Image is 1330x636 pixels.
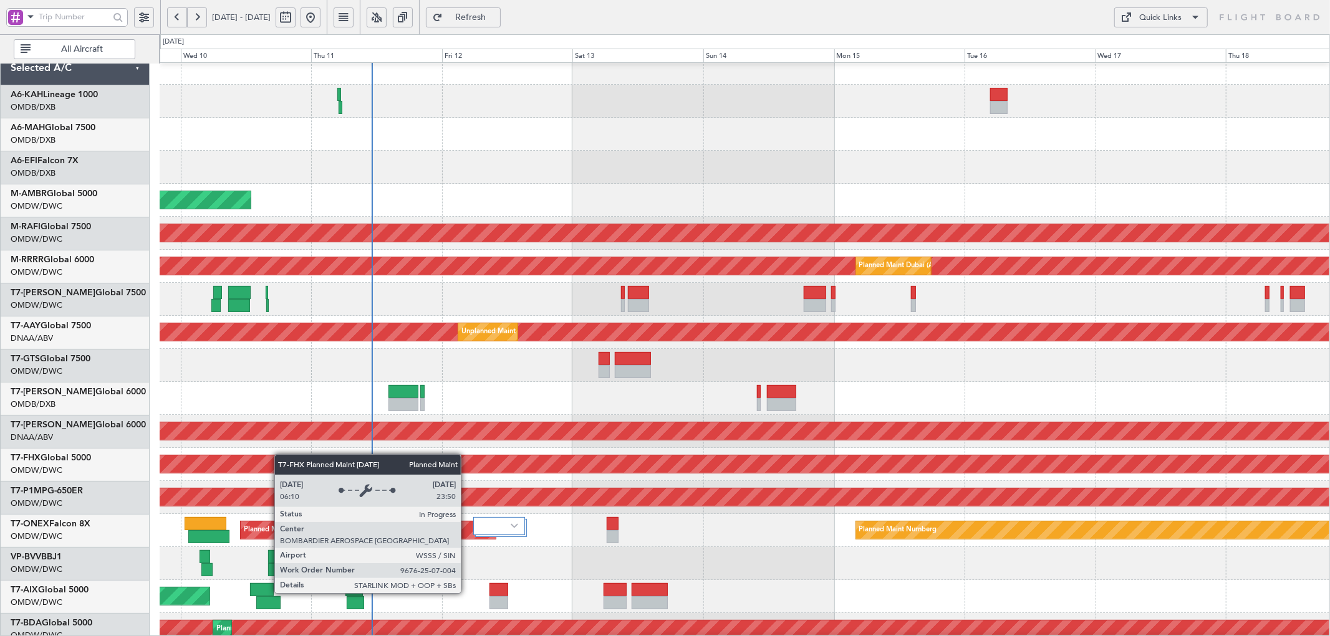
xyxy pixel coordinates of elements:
[11,90,43,99] span: A6-KAH
[1096,49,1226,64] div: Wed 17
[11,619,92,627] a: T7-BDAGlobal 5000
[11,222,41,231] span: M-RAFI
[11,619,42,627] span: T7-BDA
[1140,12,1182,24] div: Quick Links
[445,13,496,22] span: Refresh
[11,300,62,311] a: OMDW/DWC
[426,7,501,27] button: Refresh
[11,564,62,575] a: OMDW/DWC
[11,321,91,330] a: T7-AAYGlobal 7500
[11,189,47,198] span: M-AMBR
[11,520,90,528] a: T7-ONEXFalcon 8X
[11,168,55,179] a: OMDB/DXB
[39,7,109,26] input: Trip Number
[11,531,62,542] a: OMDW/DWC
[11,420,146,429] a: T7-[PERSON_NAME]Global 6000
[11,288,95,297] span: T7-[PERSON_NAME]
[859,257,982,275] div: Planned Maint Dubai (Al Maktoum Intl)
[11,553,62,561] a: VP-BVVBBJ1
[11,90,98,99] a: A6-KAHLineage 1000
[11,453,91,462] a: T7-FHXGlobal 5000
[11,520,49,528] span: T7-ONEX
[11,586,89,594] a: T7-AIXGlobal 5000
[11,135,55,146] a: OMDB/DXB
[11,465,62,476] a: OMDW/DWC
[11,255,94,264] a: M-RRRRGlobal 6000
[33,45,131,54] span: All Aircraft
[11,201,62,212] a: OMDW/DWC
[11,486,47,495] span: T7-P1MP
[181,49,312,64] div: Wed 10
[11,123,95,132] a: A6-MAHGlobal 7500
[965,49,1096,64] div: Tue 16
[11,553,41,561] span: VP-BVV
[11,354,90,363] a: T7-GTSGlobal 7500
[163,37,184,47] div: [DATE]
[14,39,135,59] button: All Aircraft
[244,521,440,539] div: Planned Maint [GEOGRAPHIC_DATA] ([GEOGRAPHIC_DATA])
[461,323,646,341] div: Unplanned Maint [GEOGRAPHIC_DATA] (Al Maktoum Intl)
[11,597,62,608] a: OMDW/DWC
[859,521,937,539] div: Planned Maint Nurnberg
[442,49,573,64] div: Fri 12
[11,486,83,495] a: T7-P1MPG-650ER
[834,49,965,64] div: Mon 15
[11,222,91,231] a: M-RAFIGlobal 7500
[11,156,79,165] a: A6-EFIFalcon 7X
[1114,7,1208,27] button: Quick Links
[11,123,45,132] span: A6-MAH
[11,288,146,297] a: T7-[PERSON_NAME]Global 7500
[11,366,62,377] a: OMDW/DWC
[11,387,95,396] span: T7-[PERSON_NAME]
[11,321,41,330] span: T7-AAY
[703,49,834,64] div: Sun 14
[11,453,41,462] span: T7-FHX
[11,420,95,429] span: T7-[PERSON_NAME]
[11,255,44,264] span: M-RRRR
[11,102,55,113] a: OMDB/DXB
[311,49,442,64] div: Thu 11
[11,333,53,344] a: DNAA/ABV
[572,49,703,64] div: Sat 13
[11,354,40,363] span: T7-GTS
[11,586,38,594] span: T7-AIX
[511,523,518,528] img: arrow-gray.svg
[11,189,97,198] a: M-AMBRGlobal 5000
[11,498,62,509] a: OMDW/DWC
[11,399,55,410] a: OMDB/DXB
[11,156,37,165] span: A6-EFI
[11,267,62,278] a: OMDW/DWC
[11,432,53,443] a: DNAA/ABV
[11,387,146,396] a: T7-[PERSON_NAME]Global 6000
[212,12,271,23] span: [DATE] - [DATE]
[11,234,62,245] a: OMDW/DWC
